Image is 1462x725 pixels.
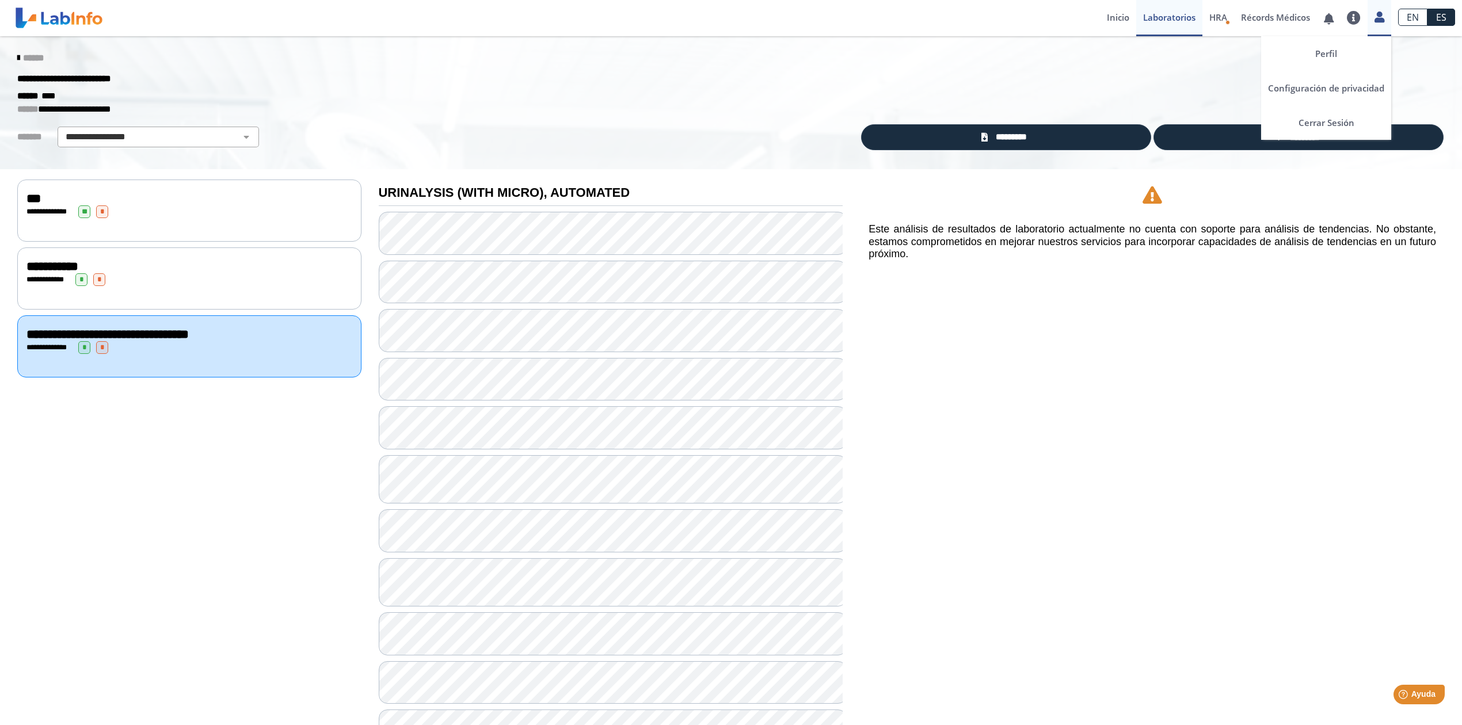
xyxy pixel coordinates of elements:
[1209,12,1227,23] span: HRA
[1360,680,1449,712] iframe: Help widget launcher
[869,223,1436,261] h5: Este análisis de resultados de laboratorio actualmente no cuenta con soporte para análisis de ten...
[1261,71,1391,105] a: Configuración de privacidad
[1398,9,1427,26] a: EN
[379,185,630,200] b: URINALYSIS (WITH MICRO), AUTOMATED
[1261,105,1391,140] a: Cerrar Sesión
[1261,36,1391,71] a: Perfil
[1427,9,1455,26] a: ES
